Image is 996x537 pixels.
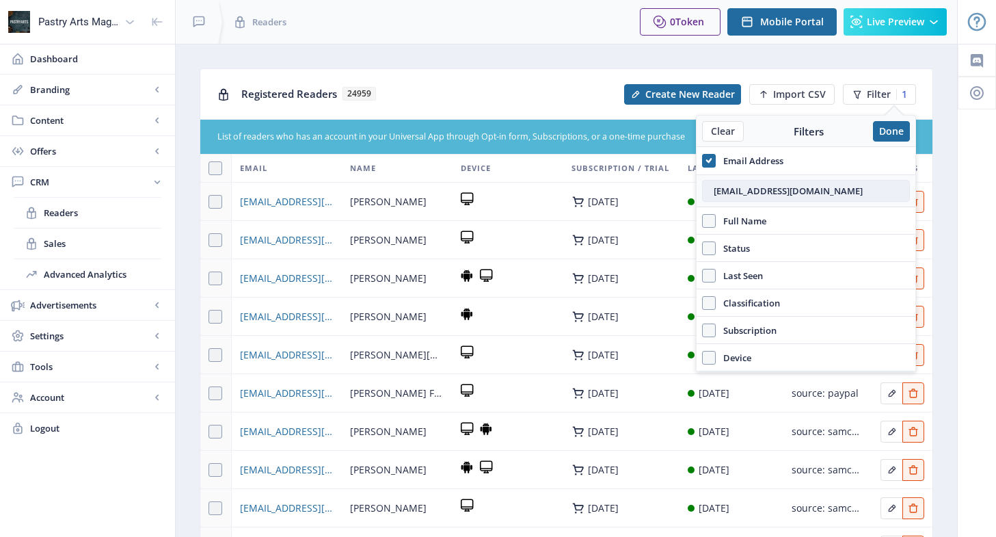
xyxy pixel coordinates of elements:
[240,160,267,176] span: Email
[350,309,427,325] span: [PERSON_NAME]
[880,385,902,398] a: Edit page
[240,270,334,287] a: [EMAIL_ADDRESS][DOMAIN_NAME]
[843,84,916,105] button: Filter1
[844,8,947,36] button: Live Preview
[716,213,766,229] span: Full Name
[699,462,729,478] div: [DATE]
[240,309,334,325] a: [EMAIL_ADDRESS][DOMAIN_NAME]
[217,131,834,144] div: List of readers who has an account in your Universal App through Opt-in form, Subscriptions, or a...
[880,423,902,436] a: Edit page
[350,160,376,176] span: Name
[14,198,161,228] a: Readers
[716,153,783,169] span: Email Address
[350,423,427,440] span: [PERSON_NAME]
[350,270,427,287] span: [PERSON_NAME]
[44,206,161,220] span: Readers
[588,388,619,399] div: [DATE]
[588,350,619,361] div: [DATE]
[741,84,835,105] a: New page
[760,16,824,27] span: Mobile Portal
[699,423,729,440] div: [DATE]
[792,385,860,402] div: source: paypal
[571,160,669,176] span: Subscription / Trial
[350,232,427,248] span: [PERSON_NAME]
[773,89,826,100] span: Import CSV
[588,311,619,322] div: [DATE]
[240,347,334,363] a: [EMAIL_ADDRESS][DOMAIN_NAME]
[252,15,286,29] span: Readers
[880,500,902,513] a: Edit page
[588,464,619,475] div: [DATE]
[792,423,860,440] div: source: samcart-purchase
[30,360,150,374] span: Tools
[902,462,924,475] a: Edit page
[902,423,924,436] a: Edit page
[350,347,444,363] span: [PERSON_NAME][MEDICAL_DATA]
[240,500,334,516] a: [EMAIL_ADDRESS][DOMAIN_NAME]
[30,329,150,343] span: Settings
[688,160,732,176] span: Last Seen
[880,462,902,475] a: Edit page
[716,295,780,311] span: Classification
[873,121,910,142] button: Done
[240,232,334,248] a: [EMAIL_ADDRESS][DOMAIN_NAME]
[350,385,444,402] span: [PERSON_NAME] Fair
[716,350,751,366] span: Device
[727,8,837,36] button: Mobile Portal
[30,83,150,96] span: Branding
[44,267,161,281] span: Advanced Analytics
[616,84,741,105] a: New page
[699,500,729,516] div: [DATE]
[240,385,334,402] span: [EMAIL_ADDRESS][DOMAIN_NAME]
[902,385,924,398] a: Edit page
[240,194,334,210] a: [EMAIL_ADDRESS][DOMAIN_NAME]
[792,462,860,478] div: source: samcart-purchase
[588,273,619,284] div: [DATE]
[867,89,891,100] span: Filter
[30,175,150,189] span: CRM
[14,228,161,259] a: Sales
[241,87,337,101] span: Registered Readers
[350,462,427,478] span: [PERSON_NAME]
[749,84,835,105] button: Import CSV
[716,322,777,339] span: Subscription
[896,89,907,100] div: 1
[588,235,619,246] div: [DATE]
[44,237,161,250] span: Sales
[716,267,763,284] span: Last Seen
[716,240,750,257] span: Status
[350,500,427,516] span: [PERSON_NAME]
[240,462,334,478] a: [EMAIL_ADDRESS][DOMAIN_NAME]
[240,423,334,440] a: [EMAIL_ADDRESS][DOMAIN_NAME]
[640,8,721,36] button: 0Token
[342,87,376,101] span: 24959
[744,125,873,138] div: Filters
[8,11,30,33] img: properties.app_icon.png
[30,298,150,312] span: Advertisements
[588,426,619,437] div: [DATE]
[38,7,119,37] div: Pastry Arts Magazine
[702,121,744,142] button: Clear
[624,84,741,105] button: Create New Reader
[461,160,491,176] span: Device
[588,196,619,207] div: [DATE]
[30,52,164,66] span: Dashboard
[792,500,860,516] div: source: samcart-purchase
[30,114,150,127] span: Content
[867,16,924,27] span: Live Preview
[675,15,704,28] span: Token
[30,391,150,404] span: Account
[14,259,161,289] a: Advanced Analytics
[350,194,427,210] span: [PERSON_NAME]
[30,144,150,158] span: Offers
[588,503,619,514] div: [DATE]
[902,500,924,513] a: Edit page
